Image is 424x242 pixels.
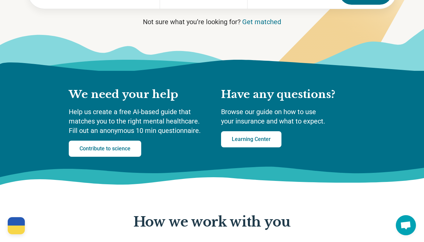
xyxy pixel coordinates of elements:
p: Browse our guide on how to use your insurance and what to expect. [221,107,355,126]
p: How we work with you [134,214,290,230]
a: Learning Center [221,131,281,147]
div: Open chat [396,215,416,235]
a: Contribute to science [69,141,141,157]
a: Get matched [242,18,281,26]
h2: We need your help [69,88,208,102]
p: Help us create a free AI-based guide that matches you to the right mental healthcare. Fill out an... [69,107,208,135]
p: Not sure what you’re looking for? [28,17,396,27]
h2: Have any questions? [221,88,355,102]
